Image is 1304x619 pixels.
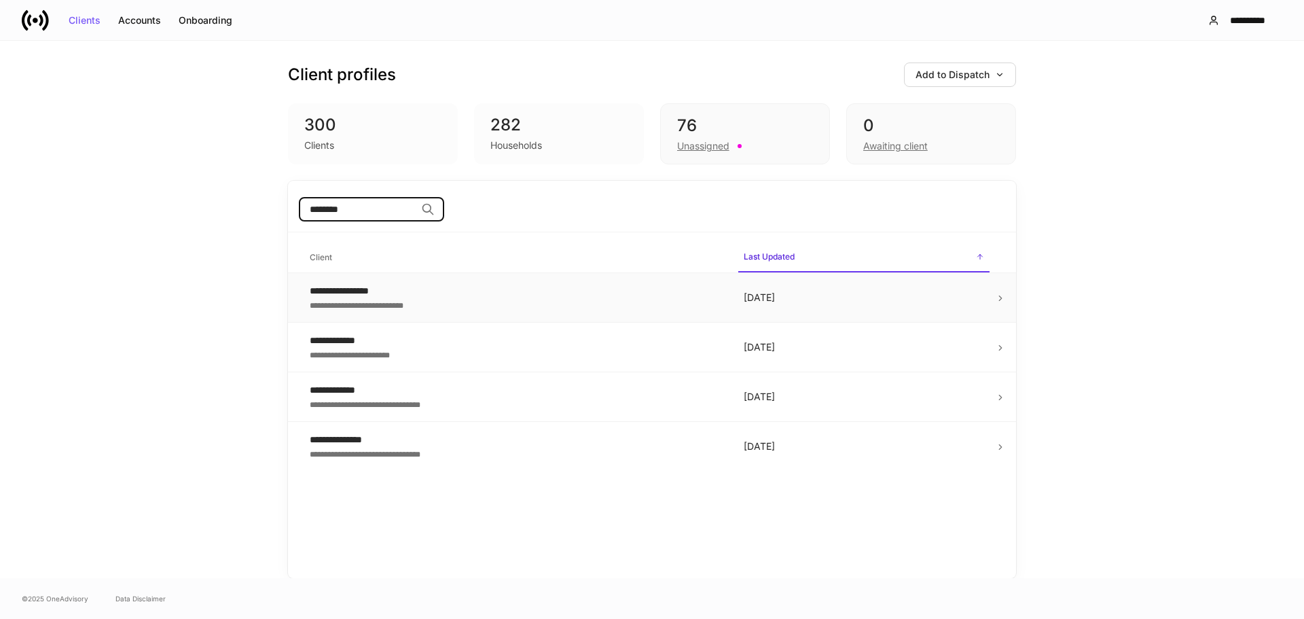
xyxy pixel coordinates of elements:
div: 282 [490,114,628,136]
a: Data Disclaimer [115,593,166,604]
div: 300 [304,114,441,136]
div: Add to Dispatch [916,70,1004,79]
p: [DATE] [744,291,984,304]
div: Accounts [118,16,161,25]
div: Households [490,139,542,152]
div: 0Awaiting client [846,103,1016,164]
div: 0 [863,115,999,137]
button: Add to Dispatch [904,63,1016,87]
button: Onboarding [170,10,241,31]
p: [DATE] [744,340,984,354]
button: Clients [60,10,109,31]
button: Accounts [109,10,170,31]
div: Clients [304,139,334,152]
span: Client [304,244,727,272]
p: [DATE] [744,390,984,404]
h6: Last Updated [744,250,795,263]
h6: Client [310,251,332,264]
span: Last Updated [738,243,990,272]
h3: Client profiles [288,64,396,86]
div: 76 [677,115,813,137]
div: 76Unassigned [660,103,830,164]
div: Unassigned [677,139,729,153]
div: Awaiting client [863,139,928,153]
div: Clients [69,16,101,25]
p: [DATE] [744,440,984,453]
div: Onboarding [179,16,232,25]
span: © 2025 OneAdvisory [22,593,88,604]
